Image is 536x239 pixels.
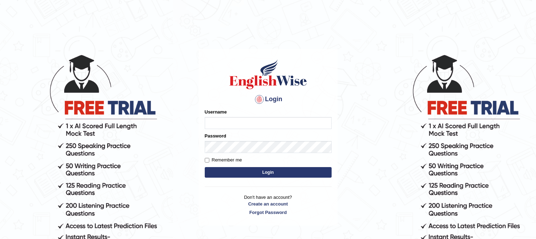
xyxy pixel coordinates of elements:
a: Forgot Password [205,209,332,216]
label: Password [205,133,226,139]
p: Don't have an account? [205,194,332,216]
a: Create an account [205,201,332,207]
label: Remember me [205,157,242,164]
h4: Login [205,94,332,105]
img: Logo of English Wise sign in for intelligent practice with AI [228,59,308,90]
button: Login [205,167,332,178]
label: Username [205,109,227,115]
input: Remember me [205,158,209,163]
